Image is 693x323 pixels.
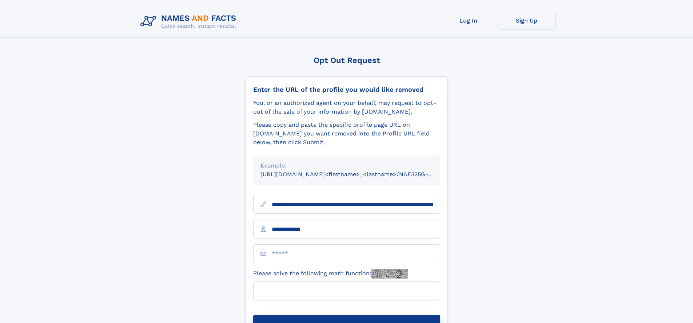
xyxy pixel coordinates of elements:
div: Enter the URL of the profile you would like removed [253,86,440,94]
div: Please copy and paste the specific profile page URL on [DOMAIN_NAME] you want removed into the Pr... [253,121,440,147]
label: Please solve the following math function: [253,269,408,279]
a: Sign Up [498,12,556,29]
div: You, or an authorized agent on your behalf, may request to opt-out of the sale of your informatio... [253,99,440,116]
div: Example: [260,161,433,170]
a: Log In [439,12,498,29]
small: [URL][DOMAIN_NAME]<firstname>_<lastname>/NAF325G-xxxxxxxx [260,171,454,178]
img: Logo Names and Facts [138,12,242,31]
div: Opt Out Request [246,56,448,65]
